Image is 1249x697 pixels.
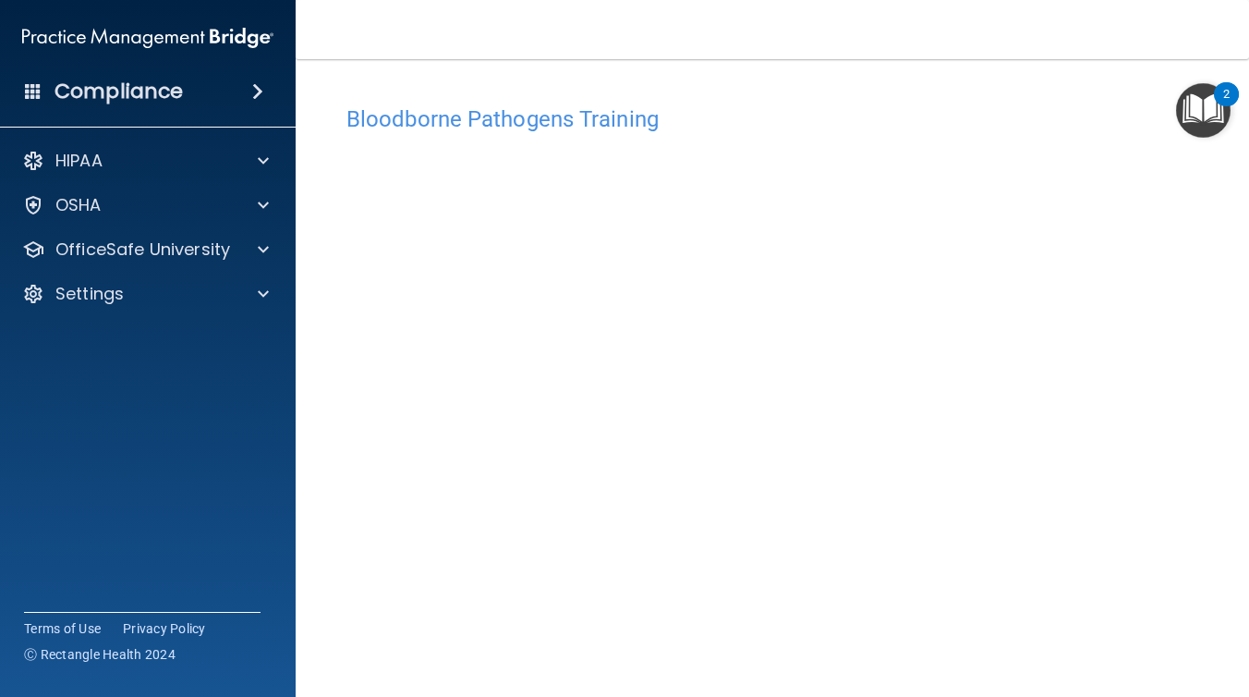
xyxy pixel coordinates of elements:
[55,150,103,172] p: HIPAA
[22,283,269,305] a: Settings
[55,238,230,261] p: OfficeSafe University
[22,150,269,172] a: HIPAA
[24,645,176,664] span: Ⓒ Rectangle Health 2024
[123,619,206,638] a: Privacy Policy
[55,283,124,305] p: Settings
[1223,94,1230,118] div: 2
[346,107,1198,131] h4: Bloodborne Pathogens Training
[1176,83,1231,138] button: Open Resource Center, 2 new notifications
[55,79,183,104] h4: Compliance
[22,194,269,216] a: OSHA
[24,619,101,638] a: Terms of Use
[22,238,269,261] a: OfficeSafe University
[22,19,273,56] img: PMB logo
[55,194,102,216] p: OSHA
